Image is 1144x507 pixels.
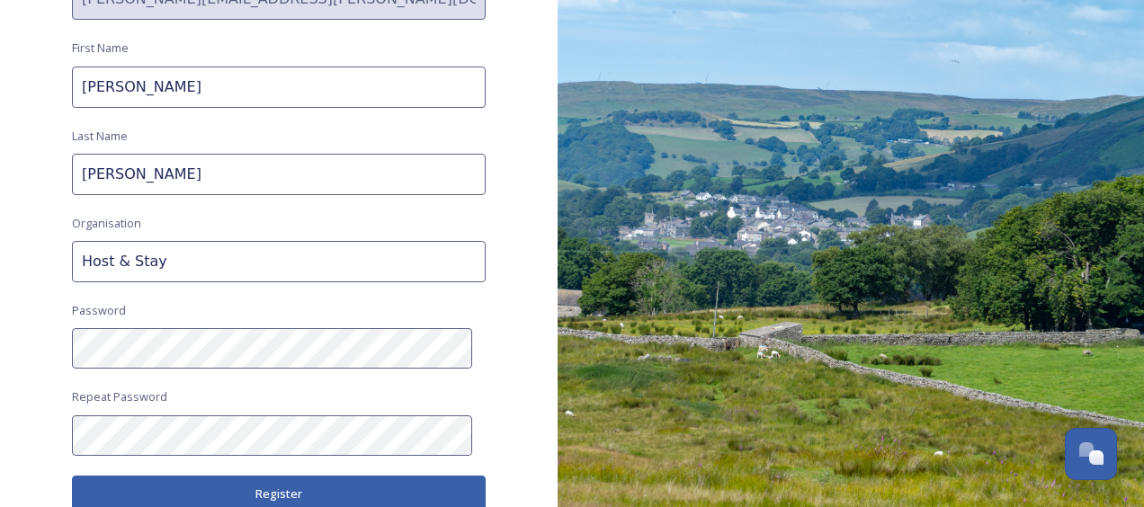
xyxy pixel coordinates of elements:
[1065,428,1117,480] button: Open Chat
[72,40,129,57] span: First Name
[72,128,128,145] span: Last Name
[72,241,486,282] input: Acme Inc
[72,388,167,405] span: Repeat Password
[72,302,126,319] span: Password
[72,215,141,232] span: Organisation
[72,154,486,195] input: Doe
[72,67,486,108] input: John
